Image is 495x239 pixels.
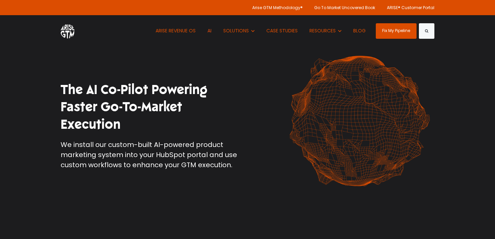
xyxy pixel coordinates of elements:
[419,23,434,39] button: Search
[285,49,434,193] img: shape-61 orange
[61,140,242,170] div: We install our custom-built AI-powered product marketing system into your HubSpot portal and use ...
[61,23,74,38] img: ARISE GTM logo (1) white
[376,23,417,39] a: Fix My Pipeline
[151,15,370,47] nav: Desktop navigation
[202,15,217,47] a: AI
[304,15,346,47] button: Show submenu for RESOURCES RESOURCES
[61,81,242,133] h1: The AI Co-Pilot Powering Faster Go-To-Market Execution
[309,27,310,28] span: Show submenu for RESOURCES
[309,27,336,34] span: RESOURCES
[223,27,249,34] span: SOLUTIONS
[218,15,260,47] button: Show submenu for SOLUTIONS SOLUTIONS
[261,15,303,47] a: CASE STUDIES
[348,15,371,47] a: BLOG
[151,15,201,47] a: ARISE REVENUE OS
